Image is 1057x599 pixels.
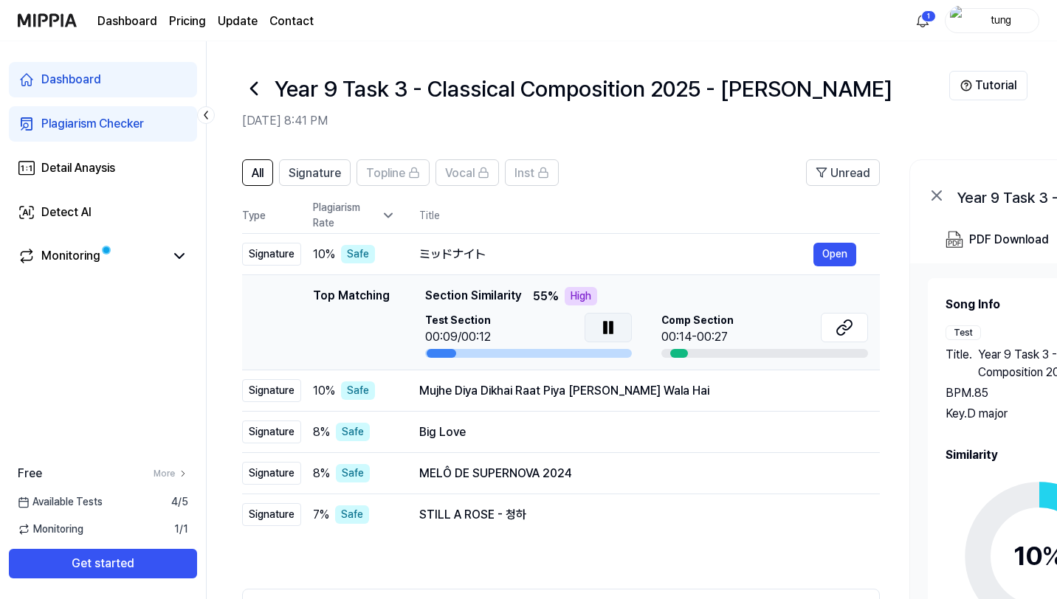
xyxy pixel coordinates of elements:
button: 알림1 [911,9,934,32]
div: Plagiarism Rate [313,200,396,231]
div: Plagiarism Checker [41,115,144,133]
img: profile [950,6,968,35]
div: Monitoring [41,247,100,265]
button: Get started [9,549,197,578]
img: PDF Download [946,231,963,249]
button: Open [813,243,856,266]
a: Pricing [169,13,206,30]
div: Signature [242,420,301,443]
span: Vocal [445,165,475,182]
a: Detail Anaysis [9,150,197,186]
img: Help [960,80,972,91]
button: Signature [279,159,351,186]
th: Title [419,198,880,233]
h1: Year 9 Task 3 - Classical Composition 2025 - Joseph Naim [275,72,892,105]
div: Safe [336,423,370,441]
div: Signature [242,462,301,485]
div: 1 [921,10,936,22]
span: Monitoring [18,522,83,537]
div: Signature [242,379,301,402]
div: Mujhe Diya Dikhai Raat Piya [PERSON_NAME] Wala Hai [419,382,856,400]
span: 8 % [313,423,330,441]
div: Safe [335,505,369,524]
span: All [252,165,264,182]
span: 55 % [533,288,559,305]
button: Vocal [435,159,499,186]
div: tung [972,12,1030,28]
span: Unread [830,165,870,182]
span: 1 / 1 [174,522,188,537]
div: STILL A ROSE - 청하 [419,506,856,524]
div: PDF Download [969,230,1049,249]
span: 7 % [313,506,329,524]
button: profiletung [945,8,1039,33]
div: Detail Anaysis [41,159,115,177]
a: Dashboard [9,62,197,97]
span: Available Tests [18,494,103,510]
div: Big Love [419,423,856,441]
a: Dashboard [97,13,157,30]
button: PDF Download [943,225,1052,255]
a: Contact [269,13,314,30]
a: Detect AI [9,195,197,230]
button: Topline [357,159,430,186]
div: Signature [242,503,301,526]
span: Free [18,465,42,482]
span: Signature [289,165,341,182]
a: Plagiarism Checker [9,106,197,142]
span: Test Section [425,313,491,328]
div: Safe [341,245,375,263]
div: High [565,287,597,305]
div: 00:09/00:12 [425,328,491,346]
div: Signature [242,243,301,266]
div: Dashboard [41,71,101,89]
a: More [154,467,188,480]
th: Type [242,198,301,234]
h2: [DATE] 8:41 PM [242,112,949,130]
span: 10 % [313,382,335,400]
span: Comp Section [661,313,734,328]
span: 8 % [313,465,330,482]
div: Test [946,325,981,340]
a: Monitoring [18,247,165,265]
div: 00:14-00:27 [661,328,734,346]
a: Update [218,13,258,30]
div: Detect AI [41,204,92,221]
div: ミッドナイト [419,246,813,263]
span: Title . [946,346,972,381]
button: Unread [806,159,880,186]
span: Inst [514,165,534,182]
div: Top Matching [313,287,390,358]
span: 4 / 5 [171,494,188,510]
div: Safe [341,381,375,400]
button: Tutorial [949,71,1027,100]
div: Safe [336,464,370,482]
img: 알림 [914,12,932,30]
span: 10 % [313,246,335,263]
span: Section Similarity [425,287,521,305]
button: Inst [505,159,559,186]
div: MELÔ DE SUPERNOVA 2024 [419,465,856,482]
span: Topline [366,165,405,182]
button: All [242,159,273,186]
